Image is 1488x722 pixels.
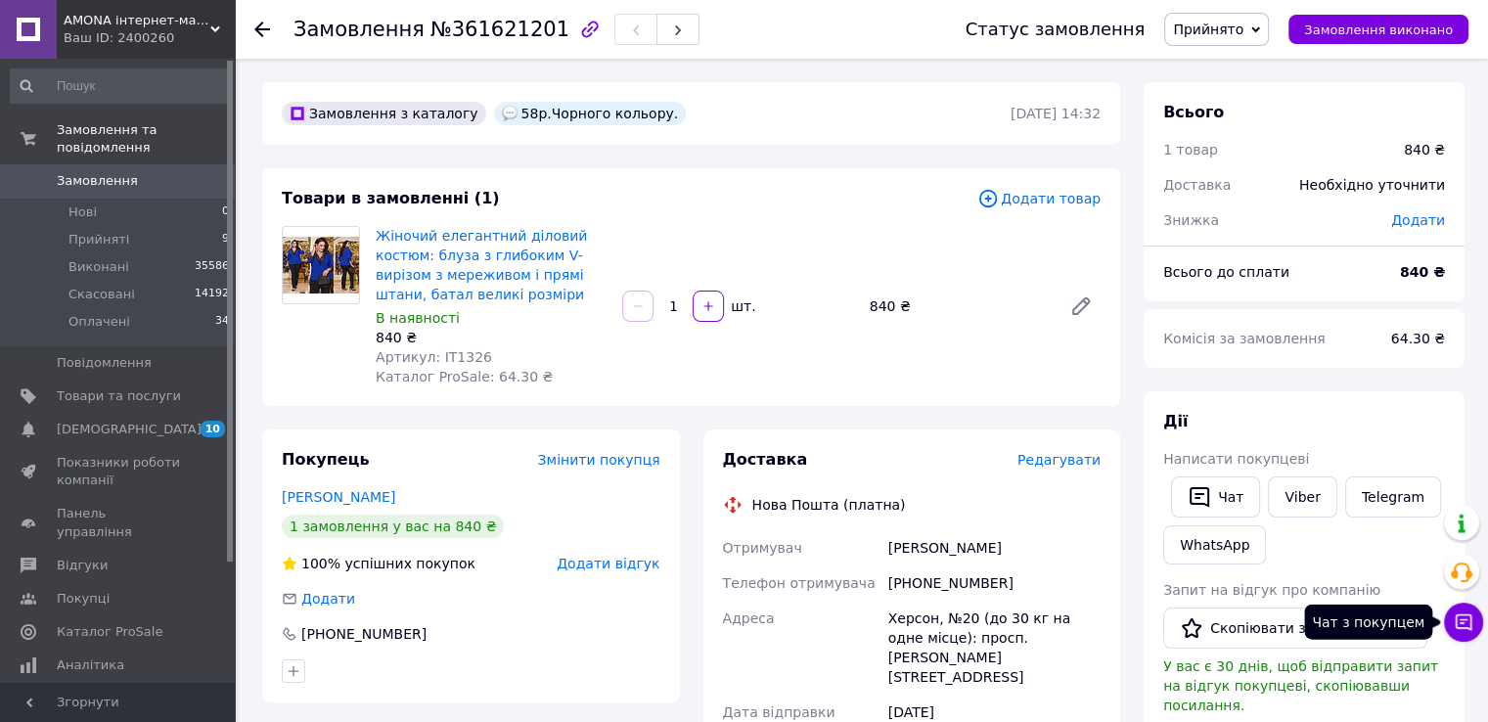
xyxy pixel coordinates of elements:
span: Аналітика [57,656,124,674]
span: Замовлення виконано [1304,23,1453,37]
span: №361621201 [430,18,569,41]
span: 35586 [195,258,229,276]
span: Доставка [723,450,808,469]
span: Додати [301,591,355,607]
span: Каталог ProSale: 64.30 ₴ [376,369,553,384]
span: 1 товар [1163,142,1218,158]
span: Нові [68,203,97,221]
span: Замовлення та повідомлення [57,121,235,157]
span: Додати відгук [557,556,659,571]
div: Чат з покупцем [1304,605,1432,640]
span: Доставка [1163,177,1231,193]
span: 0 [222,203,229,221]
span: В наявності [376,310,460,326]
span: Товари та послуги [57,387,181,405]
button: Скопіювати запит на відгук [1163,608,1427,649]
a: Telegram [1345,476,1441,518]
span: У вас є 30 днів, щоб відправити запит на відгук покупцеві, скопіювавши посилання. [1163,658,1438,713]
span: 10 [201,421,225,437]
span: Редагувати [1017,452,1101,468]
div: [PHONE_NUMBER] [299,624,428,644]
button: Замовлення виконано [1288,15,1468,44]
div: Херсон, №20 (до 30 кг на одне місце): просп. [PERSON_NAME][STREET_ADDRESS] [884,601,1105,695]
input: Пошук [10,68,231,104]
span: Покупці [57,590,110,608]
span: Товари в замовленні (1) [282,189,500,207]
span: Комісія за замовлення [1163,331,1326,346]
span: Дата відправки [723,704,835,720]
a: Viber [1268,476,1336,518]
div: успішних покупок [282,554,475,573]
b: 840 ₴ [1400,264,1445,280]
img: :speech_balloon: [502,106,518,121]
div: Статус замовлення [966,20,1146,39]
span: Всього [1163,103,1224,121]
span: Написати покупцеві [1163,451,1309,467]
div: шт. [726,296,757,316]
div: Ваш ID: 2400260 [64,29,235,47]
span: Додати товар [977,188,1101,209]
div: 840 ₴ [376,328,607,347]
span: Оплачені [68,313,130,331]
span: 64.30 ₴ [1391,331,1445,346]
a: Жіночий елегантний діловий костюм: блуза з глибоким V-вирізом з мереживом і прямі штани, батал ве... [376,228,587,302]
span: Скасовані [68,286,135,303]
span: Змінити покупця [538,452,660,468]
span: Адреса [723,610,775,626]
div: [PHONE_NUMBER] [884,565,1105,601]
div: 840 ₴ [1404,140,1445,159]
div: Нова Пошта (платна) [747,495,911,515]
span: Відгуки [57,557,108,574]
span: Каталог ProSale [57,623,162,641]
span: [DEMOGRAPHIC_DATA] [57,421,202,438]
span: Артикул: ІТ1326 [376,349,492,365]
div: Замовлення з каталогу [282,102,486,125]
span: Замовлення [293,18,425,41]
button: Чат [1171,476,1260,518]
button: Чат з покупцем [1444,603,1483,642]
span: Замовлення [57,172,138,190]
span: Прийнято [1173,22,1243,37]
span: 9 [222,231,229,248]
span: Телефон отримувача [723,575,876,591]
span: 14192 [195,286,229,303]
div: 1 замовлення у вас на 840 ₴ [282,515,504,538]
a: [PERSON_NAME] [282,489,395,505]
span: 34 [215,313,229,331]
span: Знижка [1163,212,1219,228]
span: Запит на відгук про компанію [1163,582,1380,598]
a: WhatsApp [1163,525,1266,564]
span: Дії [1163,412,1188,430]
div: Необхідно уточнити [1287,163,1457,206]
span: 100% [301,556,340,571]
div: Повернутися назад [254,20,270,39]
time: [DATE] 14:32 [1011,106,1101,121]
span: Панель управління [57,505,181,540]
span: Повідомлення [57,354,152,372]
a: Редагувати [1061,287,1101,326]
span: Виконані [68,258,129,276]
span: Прийняті [68,231,129,248]
img: Жіночий елегантний діловий костюм: блуза з глибоким V-вирізом з мереживом і прямі штани, батал ве... [283,237,359,294]
div: 58р.Чорного кольору. [494,102,687,125]
span: AMONA інтернет-магазин модного одягу [64,12,210,29]
span: Показники роботи компанії [57,454,181,489]
span: Додати [1391,212,1445,228]
span: Отримувач [723,540,802,556]
div: 840 ₴ [862,293,1054,320]
span: Всього до сплати [1163,264,1289,280]
div: [PERSON_NAME] [884,530,1105,565]
span: Покупець [282,450,370,469]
